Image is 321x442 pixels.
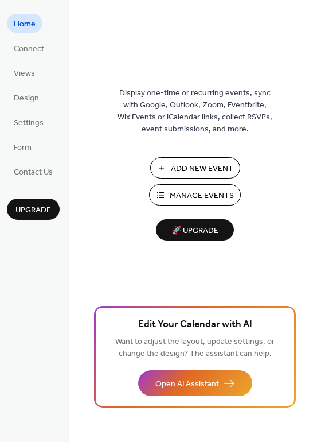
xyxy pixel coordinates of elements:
[14,166,53,179] span: Contact Us
[14,117,44,129] span: Settings
[15,204,51,216] span: Upgrade
[171,163,233,175] span: Add New Event
[7,199,60,220] button: Upgrade
[163,223,227,239] span: 🚀 Upgrade
[138,370,252,396] button: Open AI Assistant
[14,18,36,30] span: Home
[14,43,44,55] span: Connect
[14,68,35,80] span: Views
[118,87,272,135] span: Display one-time or recurring events, sync with Google, Outlook, Zoom, Eventbrite, Wix Events or ...
[7,38,51,57] a: Connect
[155,378,219,390] span: Open AI Assistant
[138,317,252,333] span: Edit Your Calendar with AI
[7,137,38,156] a: Form
[7,113,50,131] a: Settings
[150,157,240,179] button: Add New Event
[7,63,42,82] a: Views
[115,334,275,362] span: Want to adjust the layout, update settings, or change the design? The assistant can help.
[7,162,60,181] a: Contact Us
[149,184,241,206] button: Manage Events
[7,88,46,107] a: Design
[7,14,42,33] a: Home
[170,190,234,202] span: Manage Events
[156,219,234,241] button: 🚀 Upgrade
[14,142,32,154] span: Form
[14,92,39,104] span: Design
